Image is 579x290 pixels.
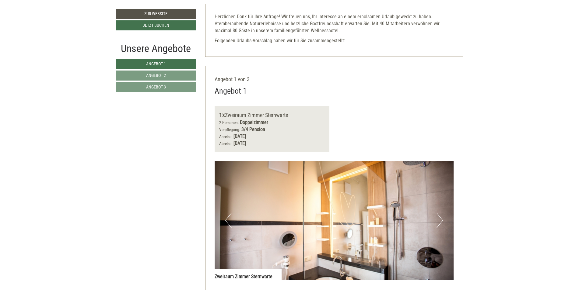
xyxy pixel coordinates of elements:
[215,161,454,280] img: image
[219,111,325,119] div: Zweiraum Zimmer Sternwarte
[437,213,443,228] button: Next
[241,126,265,132] b: 3/4 Pension
[215,269,282,280] div: Zweiraum Zimmer Sternwarte
[146,85,166,89] span: Angebot 3
[215,76,250,82] span: Angebot 1 von 3
[116,41,196,56] div: Unsere Angebote
[219,134,232,139] small: Anreise:
[240,119,268,125] b: Doppelzimmer
[219,127,240,132] small: Verpflegung:
[146,61,166,66] span: Angebot 1
[225,213,232,228] button: Previous
[233,133,246,139] b: [DATE]
[116,20,196,30] a: Jetzt buchen
[116,9,196,19] a: Zur Website
[215,85,247,97] div: Angebot 1
[219,120,239,125] small: 2 Personen:
[233,140,246,146] b: [DATE]
[146,73,166,78] span: Angebot 2
[219,141,232,146] small: Abreise:
[215,13,454,34] p: Herzlichen Dank für Ihre Anfrage! Wir freuen uns, Ihr Interesse an einem erholsamen Urlaub geweck...
[215,37,454,44] p: Folgenden Urlaubs-Vorschlag haben wir für Sie zusammengestellt:
[219,111,225,119] b: 1x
